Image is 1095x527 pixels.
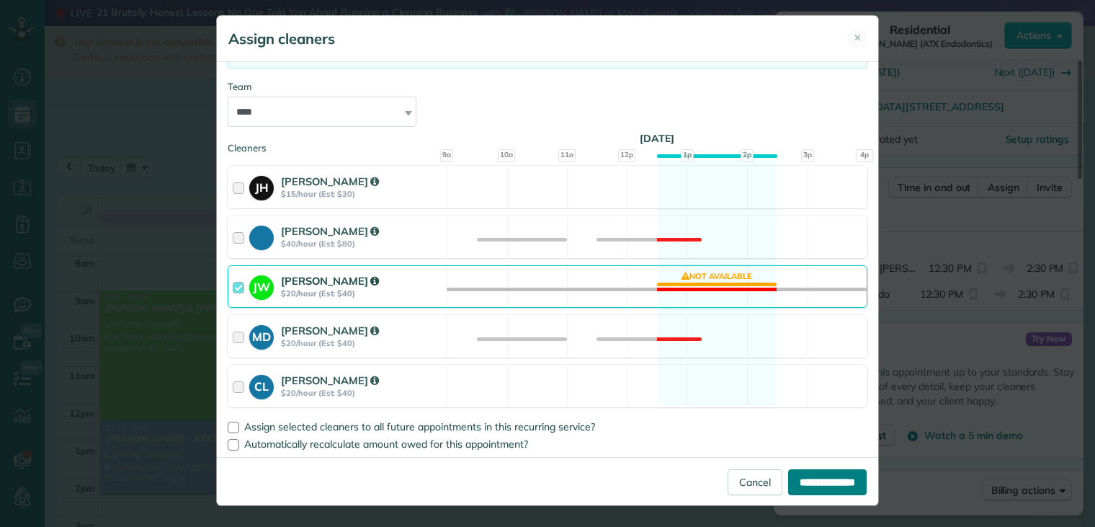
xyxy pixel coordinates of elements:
[228,141,867,146] div: Cleaners
[281,224,379,238] strong: [PERSON_NAME]
[281,388,442,398] strong: $20/hour (Est: $40)
[281,274,379,288] strong: [PERSON_NAME]
[249,375,274,395] strong: CL
[244,438,528,451] span: Automatically recalculate amount owed for this appointment?
[281,324,379,337] strong: [PERSON_NAME]
[249,275,274,296] strong: JW
[281,288,442,298] strong: $20/hour (Est: $40)
[281,338,442,348] strong: $20/hour (Est: $40)
[228,80,867,94] div: Team
[728,469,782,495] a: Cancel
[249,176,274,196] strong: JH
[249,325,274,345] strong: MD
[854,31,862,45] span: ✕
[281,239,442,249] strong: $40/hour (Est: $80)
[228,29,335,49] h5: Assign cleaners
[281,373,379,387] strong: [PERSON_NAME]
[281,174,379,188] strong: [PERSON_NAME]
[281,189,442,199] strong: $15/hour (Est: $30)
[244,420,595,433] span: Assign selected cleaners to all future appointments in this recurring service?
